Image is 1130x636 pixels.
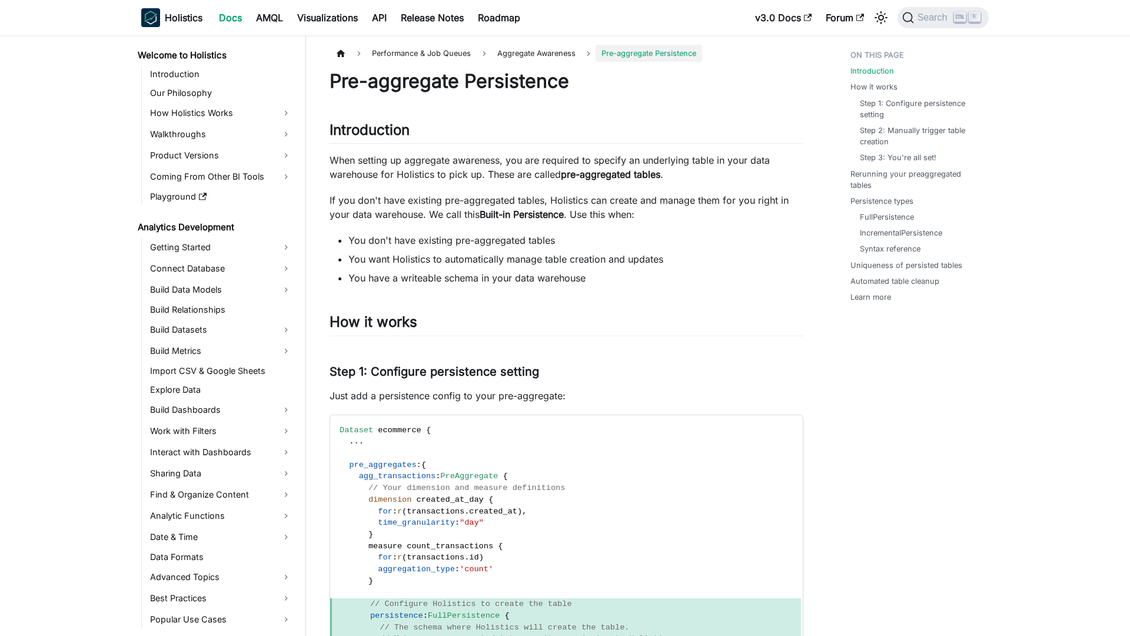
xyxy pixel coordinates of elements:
span: PreAggregate [440,472,498,481]
a: Build Dashboards [147,400,295,419]
span: ) [517,507,522,516]
span: : [417,461,421,469]
li: You don't have existing pre-aggregated tables [348,233,803,247]
button: Switch between dark and light mode (currently light mode) [872,8,890,27]
a: Best Practices [147,589,295,608]
span: : [436,472,440,481]
span: time_granularity [378,518,455,527]
h2: Introduction [330,121,803,144]
kbd: K [969,12,981,22]
span: created_at [469,507,517,516]
span: . [349,437,354,446]
a: Rerunning your preaggregated tables [850,168,982,191]
a: Advanced Topics [147,568,295,587]
span: FullPersistence [428,611,500,620]
a: Playground [147,188,295,205]
p: If you don't have existing pre-aggregated tables, Holistics can create and manage them for you ri... [330,193,803,221]
span: for [378,553,392,562]
a: Build Data Models [147,280,295,299]
span: { [504,611,509,620]
span: . [354,437,359,446]
span: } [368,577,373,585]
a: Welcome to Holistics [134,47,295,64]
a: Analytic Functions [147,506,295,525]
span: dimension [368,495,411,504]
span: count_transactions [407,542,493,551]
a: Docs [212,8,249,27]
span: persistence [370,611,423,620]
a: Step 1: Configure persistence setting [860,98,977,120]
span: 'count' [460,565,493,574]
a: Explore Data [147,382,295,398]
li: You want Holistics to automatically manage table creation and updates [348,252,803,266]
a: Data Formats [147,549,295,565]
a: Step 2: Manually trigger table creation [860,125,977,147]
span: Search [914,12,955,23]
h3: Step 1: Configure persistence setting [330,365,803,379]
span: // Configure Holistics to create the table [370,599,572,608]
a: Step 3: You're all set! [860,152,936,163]
span: r [397,553,402,562]
a: Syntax reference [860,243,920,254]
button: Search (Ctrl+K) [898,7,989,28]
h2: How it works [330,313,803,336]
a: Home page [330,45,352,62]
a: Uniqueness of persisted tables [850,260,962,271]
a: HolisticsHolistics [141,8,202,27]
span: r [397,507,402,516]
span: pre_aggregates [349,461,416,469]
a: Build Relationships [147,302,295,318]
span: } [368,530,373,539]
h1: Pre-aggregate Persistence [330,69,803,93]
strong: pre-aggregated tables [561,168,660,180]
span: Performance & Job Queues [366,45,477,62]
a: Interact with Dashboards [147,443,295,462]
span: Pre-aggregate Persistence [596,45,702,62]
a: Introduction [147,66,295,82]
span: Aggregate Awareness [491,45,581,62]
span: transactions [407,507,464,516]
a: v3.0 Docs [748,8,819,27]
b: Holistics [165,11,202,25]
a: AMQL [249,8,290,27]
span: : [393,553,397,562]
strong: Built-in Persistence [480,208,564,220]
span: aggregation_type [378,565,455,574]
a: Forum [819,8,871,27]
a: Popular Use Cases [147,610,295,629]
span: . [464,553,469,562]
span: for [378,507,392,516]
span: : [455,518,460,527]
span: : [393,507,397,516]
p: When setting up aggregate awareness, you are required to specify an underlying table in your data... [330,153,803,181]
a: Learn more [850,291,891,303]
span: { [503,472,507,481]
a: Analytics Development [134,219,295,236]
span: agg_transactions [359,472,436,481]
a: Introduction [850,65,894,77]
a: Sharing Data [147,464,295,483]
span: : [423,611,428,620]
a: Persistence types [850,196,913,207]
a: Our Philosophy [147,85,295,101]
span: , [522,507,527,516]
a: Coming From Other BI Tools [147,167,295,186]
span: ecommerce [378,426,421,435]
a: Getting Started [147,238,295,257]
li: You have a writeable schema in your data warehouse [348,271,803,285]
span: { [488,495,493,504]
span: measure [368,542,402,551]
a: API [365,8,394,27]
a: Build Datasets [147,320,295,339]
span: Dataset [340,426,373,435]
a: Build Metrics [147,342,295,360]
span: ( [402,507,407,516]
span: ( [402,553,407,562]
a: Connect Database [147,259,295,278]
a: How Holistics Works [147,104,295,122]
span: ) [479,553,484,562]
span: { [426,426,431,435]
span: { [498,542,503,551]
span: . [359,437,364,446]
a: Product Versions [147,146,295,165]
